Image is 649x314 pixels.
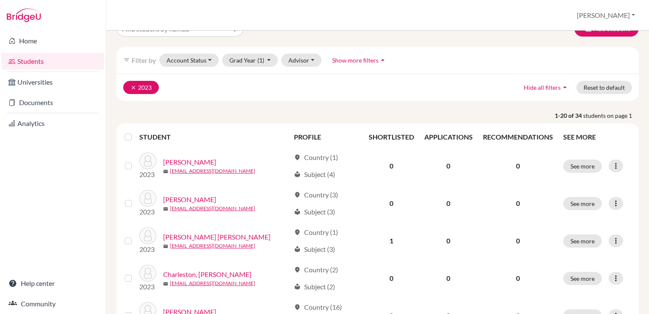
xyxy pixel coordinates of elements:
[294,169,335,180] div: Subject (4)
[332,57,378,64] span: Show more filters
[555,111,583,120] strong: 1-20 of 34
[139,207,156,217] p: 2023
[561,83,569,91] i: arrow_drop_up
[364,222,419,260] td: 1
[294,154,301,161] span: location_on
[130,85,136,91] i: clear
[139,265,156,282] img: Charleston, Kristy
[294,283,301,290] span: local_library
[419,127,478,147] th: APPLICATIONS
[2,295,104,312] a: Community
[364,260,419,297] td: 0
[294,191,301,198] span: location_on
[139,244,156,254] p: 2023
[583,111,639,120] span: students on page 1
[364,127,419,147] th: SHORTLISTED
[294,265,338,275] div: Country (2)
[294,227,338,237] div: Country (1)
[378,56,387,64] i: arrow_drop_up
[576,81,632,94] button: Reset to default
[563,197,602,210] button: See more
[163,281,168,286] span: mail
[2,74,104,91] a: Universities
[483,236,553,246] p: 0
[573,7,639,23] button: [PERSON_NAME]
[159,54,219,67] button: Account Status
[170,242,255,250] a: [EMAIL_ADDRESS][DOMAIN_NAME]
[483,161,553,171] p: 0
[139,152,156,169] img: Armstrong, Harriet
[2,53,104,70] a: Students
[558,127,635,147] th: SEE MORE
[516,81,576,94] button: Hide all filtersarrow_drop_up
[294,171,301,178] span: local_library
[419,147,478,185] td: 0
[563,234,602,248] button: See more
[2,275,104,292] a: Help center
[139,227,156,244] img: Campbell, Luisa Lara
[483,198,553,208] p: 0
[170,280,255,287] a: [EMAIL_ADDRESS][DOMAIN_NAME]
[170,167,255,175] a: [EMAIL_ADDRESS][DOMAIN_NAME]
[123,57,130,63] i: filter_list
[294,266,301,273] span: location_on
[563,160,602,173] button: See more
[294,282,335,292] div: Subject (2)
[163,194,216,205] a: [PERSON_NAME]
[325,54,394,67] button: Show more filtersarrow_drop_up
[563,272,602,285] button: See more
[139,127,289,147] th: STUDENT
[294,207,335,217] div: Subject (3)
[163,269,251,280] a: Charleston, [PERSON_NAME]
[419,260,478,297] td: 0
[289,127,364,147] th: PROFILE
[222,54,278,67] button: Grad Year(1)
[294,304,301,311] span: location_on
[294,229,301,236] span: location_on
[7,9,41,22] img: Bridge-U
[163,169,168,174] span: mail
[170,205,255,212] a: [EMAIL_ADDRESS][DOMAIN_NAME]
[294,244,335,254] div: Subject (3)
[281,54,322,67] button: Advisor
[139,190,156,207] img: Buchanan, Carlota
[294,302,342,312] div: Country (16)
[364,185,419,222] td: 0
[419,222,478,260] td: 0
[139,282,156,292] p: 2023
[257,57,264,64] span: (1)
[294,152,338,163] div: Country (1)
[2,115,104,132] a: Analytics
[364,147,419,185] td: 0
[139,169,156,180] p: 2023
[163,232,271,242] a: [PERSON_NAME] [PERSON_NAME]
[163,244,168,249] span: mail
[294,190,338,200] div: Country (3)
[2,32,104,49] a: Home
[163,157,216,167] a: [PERSON_NAME]
[294,208,301,215] span: local_library
[123,81,159,94] button: clear2023
[2,94,104,111] a: Documents
[478,127,558,147] th: RECOMMENDATIONS
[524,84,561,91] span: Hide all filters
[132,56,156,64] span: Filter by
[419,185,478,222] td: 0
[483,273,553,283] p: 0
[294,246,301,253] span: local_library
[163,206,168,211] span: mail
